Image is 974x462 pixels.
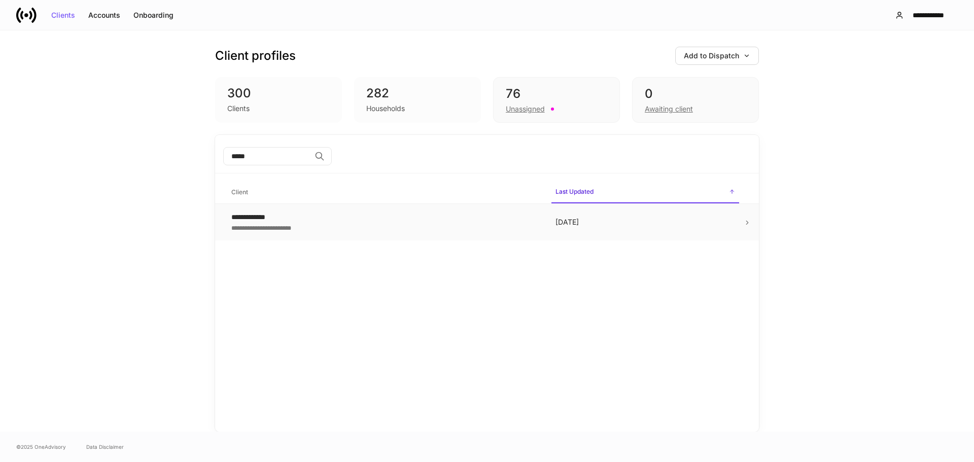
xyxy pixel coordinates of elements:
[555,187,594,196] h6: Last Updated
[88,12,120,19] div: Accounts
[51,12,75,19] div: Clients
[215,48,296,64] h3: Client profiles
[45,7,82,23] button: Clients
[227,103,250,114] div: Clients
[675,47,759,65] button: Add to Dispatch
[506,104,545,114] div: Unassigned
[366,85,469,101] div: 282
[127,7,180,23] button: Onboarding
[231,187,248,197] h6: Client
[16,443,66,451] span: © 2025 OneAdvisory
[645,86,746,102] div: 0
[506,86,607,102] div: 76
[632,77,759,123] div: 0Awaiting client
[551,182,739,203] span: Last Updated
[86,443,124,451] a: Data Disclaimer
[684,52,750,59] div: Add to Dispatch
[366,103,405,114] div: Households
[133,12,173,19] div: Onboarding
[645,104,693,114] div: Awaiting client
[555,217,735,227] p: [DATE]
[227,85,330,101] div: 300
[227,182,543,203] span: Client
[493,77,620,123] div: 76Unassigned
[82,7,127,23] button: Accounts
